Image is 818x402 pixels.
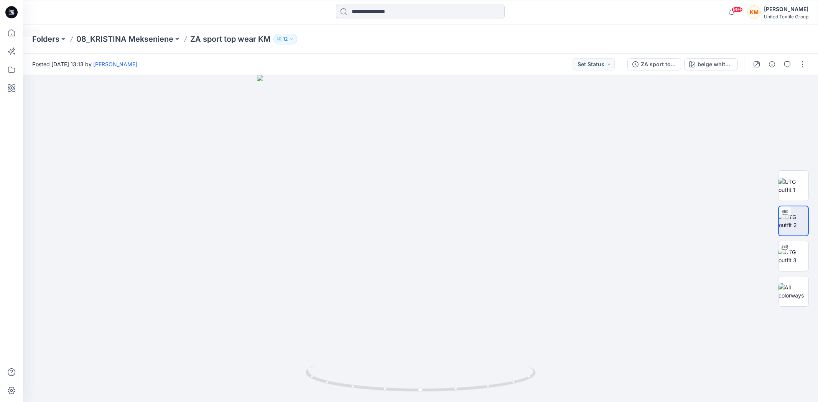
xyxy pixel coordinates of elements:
a: 08_KRISTINA Mekseniene [76,34,173,44]
a: Folders [32,34,59,44]
div: [PERSON_NAME] [764,5,808,14]
button: 12 [273,34,297,44]
div: beige white 2 [698,60,733,69]
div: ZA sport top wear KM [641,60,676,69]
p: ZA sport top wear KM [190,34,270,44]
div: United Textile Group [764,14,808,20]
a: [PERSON_NAME] [93,61,137,67]
img: UTG outfit 2 [779,213,808,229]
span: 99+ [731,7,743,13]
div: KM [747,5,761,19]
p: 12 [283,35,288,43]
button: Details [766,58,778,70]
button: beige white 2 [684,58,738,70]
img: UTG outfit 1 [778,178,808,194]
button: ZA sport top wear KM [627,58,681,70]
img: UTG outfit 3 [778,248,808,264]
span: Posted [DATE] 13:13 by [32,60,137,68]
img: All colorways [778,283,808,299]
